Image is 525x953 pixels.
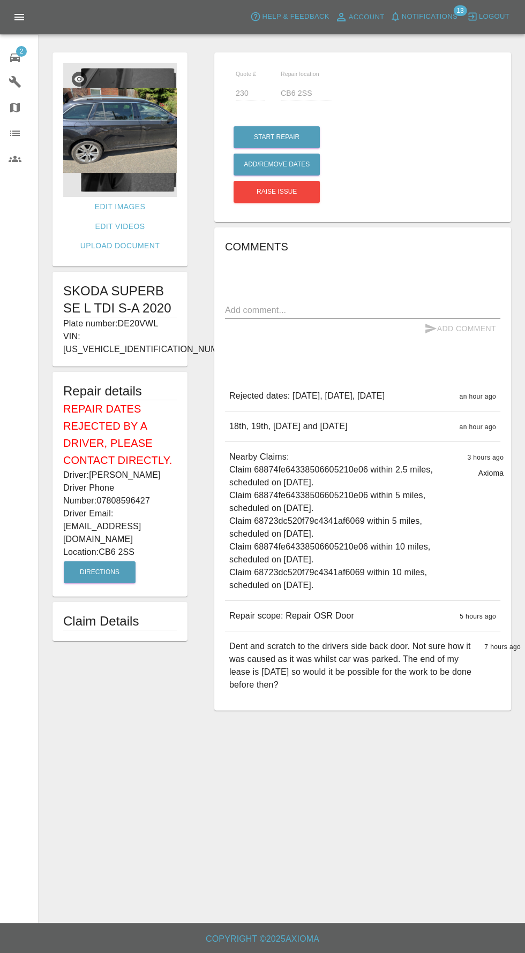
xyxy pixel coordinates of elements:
button: Start Repair [234,126,320,148]
span: Help & Feedback [262,11,329,23]
img: 8e711a99-2111-4310-9941-a22fba2e5e53 [63,63,177,197]
p: Nearby Claims: Claim 68874fe64338506605210e06 within 2.5 miles, scheduled on [DATE]. Claim 68874f... [229,451,459,592]
h1: Claim Details [63,613,177,630]
button: Open drawer [6,4,32,30]
p: Driver Phone Number: 07808596427 [63,482,177,507]
p: 18th, 19th, [DATE] and [DATE] [229,420,348,433]
span: Account [349,11,385,24]
span: Logout [479,11,509,23]
p: Location: CB6 2SS [63,546,177,559]
h1: SKODA SUPERB SE L TDI S-A 2020 [63,283,177,317]
span: 7 hours ago [484,643,521,651]
p: Dent and scratch to the drivers side back door. Not sure how it was caused as it was whilst car w... [229,640,476,691]
button: Add/Remove Dates [234,154,320,176]
button: Logout [464,9,512,25]
p: Driver: [PERSON_NAME] [63,469,177,482]
p: Plate number: DE20VWL [63,317,177,330]
h6: Copyright © 2025 Axioma [9,932,516,947]
p: Repair scope: Repair OSR Door [229,609,354,622]
span: 2 [16,46,27,57]
a: Account [332,9,387,26]
button: Directions [64,561,136,583]
span: an hour ago [460,423,496,431]
button: Raise issue [234,181,320,203]
p: Rejected dates: [DATE], [DATE], [DATE] [229,390,385,402]
span: 3 hours ago [467,454,504,461]
span: 5 hours ago [460,613,496,620]
p: Driver Email: [EMAIL_ADDRESS][DOMAIN_NAME] [63,507,177,546]
a: Edit Images [91,197,149,217]
button: Help & Feedback [247,9,332,25]
a: Edit Videos [91,217,149,237]
span: Quote £ [236,71,256,77]
h5: Repair details [63,383,177,400]
span: Notifications [402,11,457,23]
h6: Repair dates rejected by a driver, please contact directly. [63,400,177,469]
span: 13 [453,5,467,16]
button: Notifications [387,9,460,25]
a: Upload Document [76,236,164,256]
p: VIN: [US_VEHICLE_IDENTIFICATION_NUMBER] [63,330,177,356]
span: Repair location [281,71,319,77]
h6: Comments [225,238,500,255]
p: Axioma [478,468,504,478]
span: an hour ago [460,393,496,400]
